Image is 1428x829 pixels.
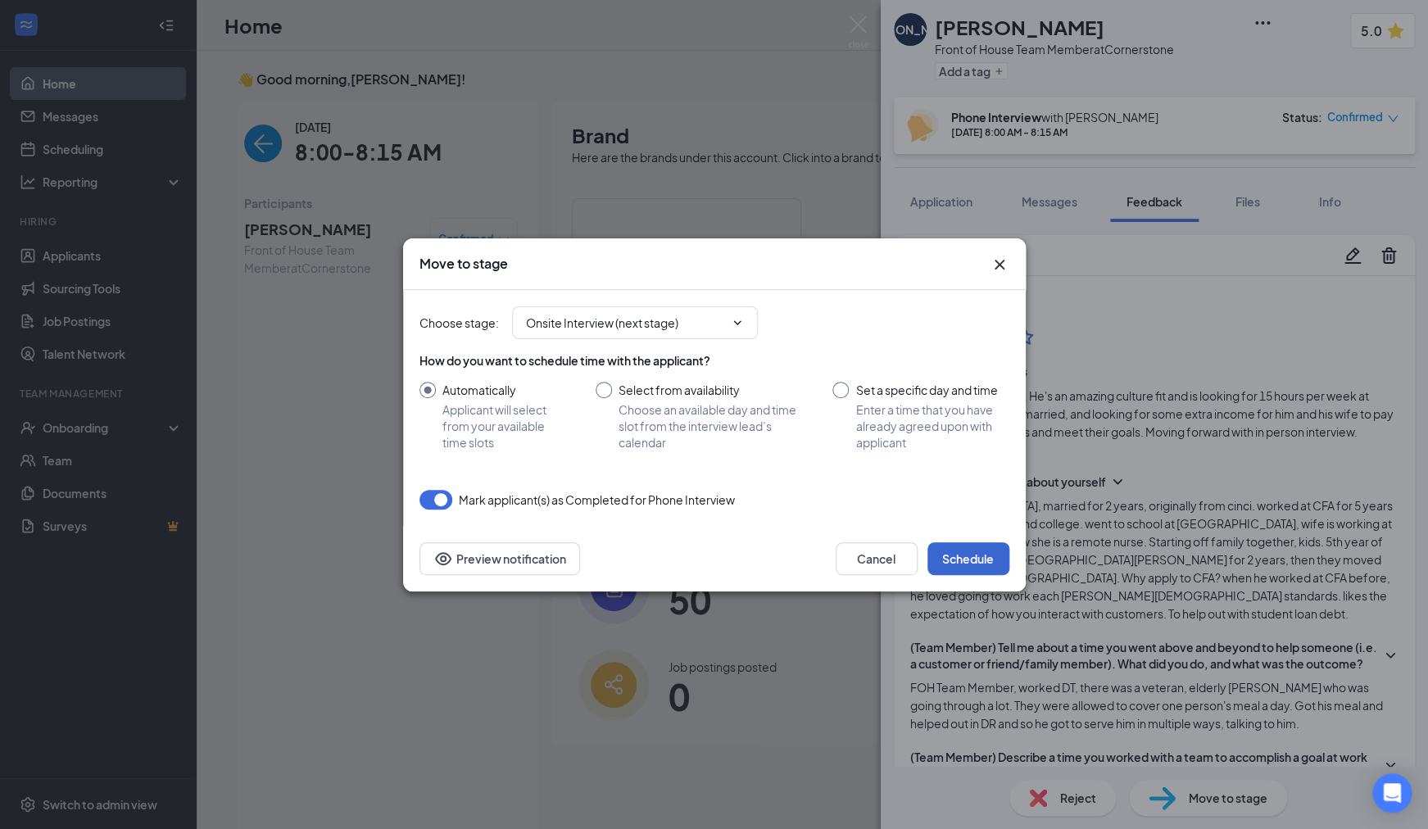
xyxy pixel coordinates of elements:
[419,255,508,273] h3: Move to stage
[459,490,735,510] span: Mark applicant(s) as Completed for Phone Interview
[419,314,499,332] span: Choose stage :
[731,316,744,329] svg: ChevronDown
[433,549,453,569] svg: Eye
[990,255,1009,274] svg: Cross
[1372,773,1412,813] div: Open Intercom Messenger
[419,542,580,575] button: Preview notificationEye
[836,542,918,575] button: Cancel
[927,542,1009,575] button: Schedule
[990,255,1009,274] button: Close
[419,352,1009,369] div: How do you want to schedule time with the applicant?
